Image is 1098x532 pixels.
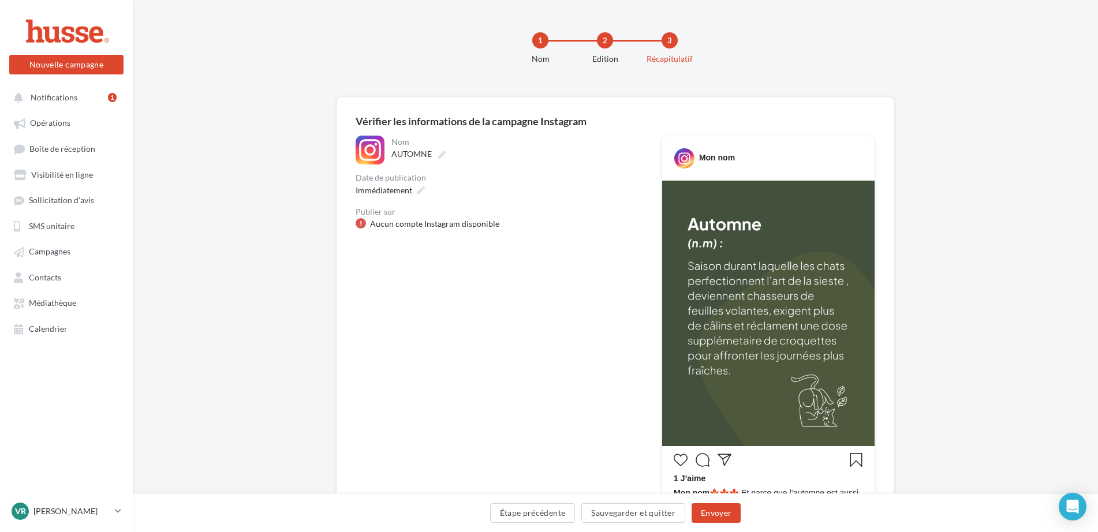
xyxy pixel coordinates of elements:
a: Contacts [7,267,126,287]
button: Nouvelle campagne [9,55,124,74]
div: Récapitulatif [633,53,707,65]
a: Médiathèque [7,292,126,313]
svg: J’aime [674,453,688,467]
div: Open Intercom Messenger [1059,493,1086,520]
span: Visibilité en ligne [31,170,93,179]
span: Campagnes [29,247,70,257]
a: Calendrier [7,318,126,339]
span: SMS unitaire [29,221,74,231]
a: SMS unitaire [7,215,126,236]
button: Sauvegarder et quitter [581,503,685,523]
div: Date de publication [356,174,643,182]
button: Étape précédente [490,503,576,523]
span: Médiathèque [29,298,76,308]
span: Vr [15,505,26,517]
p: [PERSON_NAME] [33,505,110,517]
span: Opérations [30,118,70,128]
div: Nom [391,138,641,146]
a: Boîte de réception [7,138,126,159]
span: Contacts [29,272,61,282]
span: AUTOMNE [391,149,432,159]
div: Vérifier les informations de la campagne Instagram [356,116,875,126]
div: Nom [503,53,577,65]
span: Sollicitation d'avis [29,196,94,205]
a: Opérations [7,112,126,133]
div: Edition [568,53,642,65]
button: Envoyer [692,503,741,523]
span: Immédiatement [356,185,412,195]
svg: Commenter [696,453,709,467]
button: Notifications 1 [7,87,121,107]
div: 1 J’aime [674,473,863,487]
div: 1 [108,93,117,102]
svg: Enregistrer [849,453,863,467]
span: Boîte de réception [29,144,95,153]
span: Mon nom [674,488,709,497]
div: 1 [532,32,548,48]
a: Visibilité en ligne [7,164,126,185]
a: Campagnes [7,241,126,261]
span: Notifications [31,92,77,102]
svg: Partager la publication [718,453,731,467]
div: Publier sur [356,208,643,216]
a: Vr [PERSON_NAME] [9,500,124,522]
div: 3 [662,32,678,48]
a: Sollicitation d'avis [7,189,126,210]
div: 2 [597,32,613,48]
span: Calendrier [29,324,68,334]
div: Mon nom [699,152,735,163]
div: Aucun compte Instagram disponible [370,218,499,230]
